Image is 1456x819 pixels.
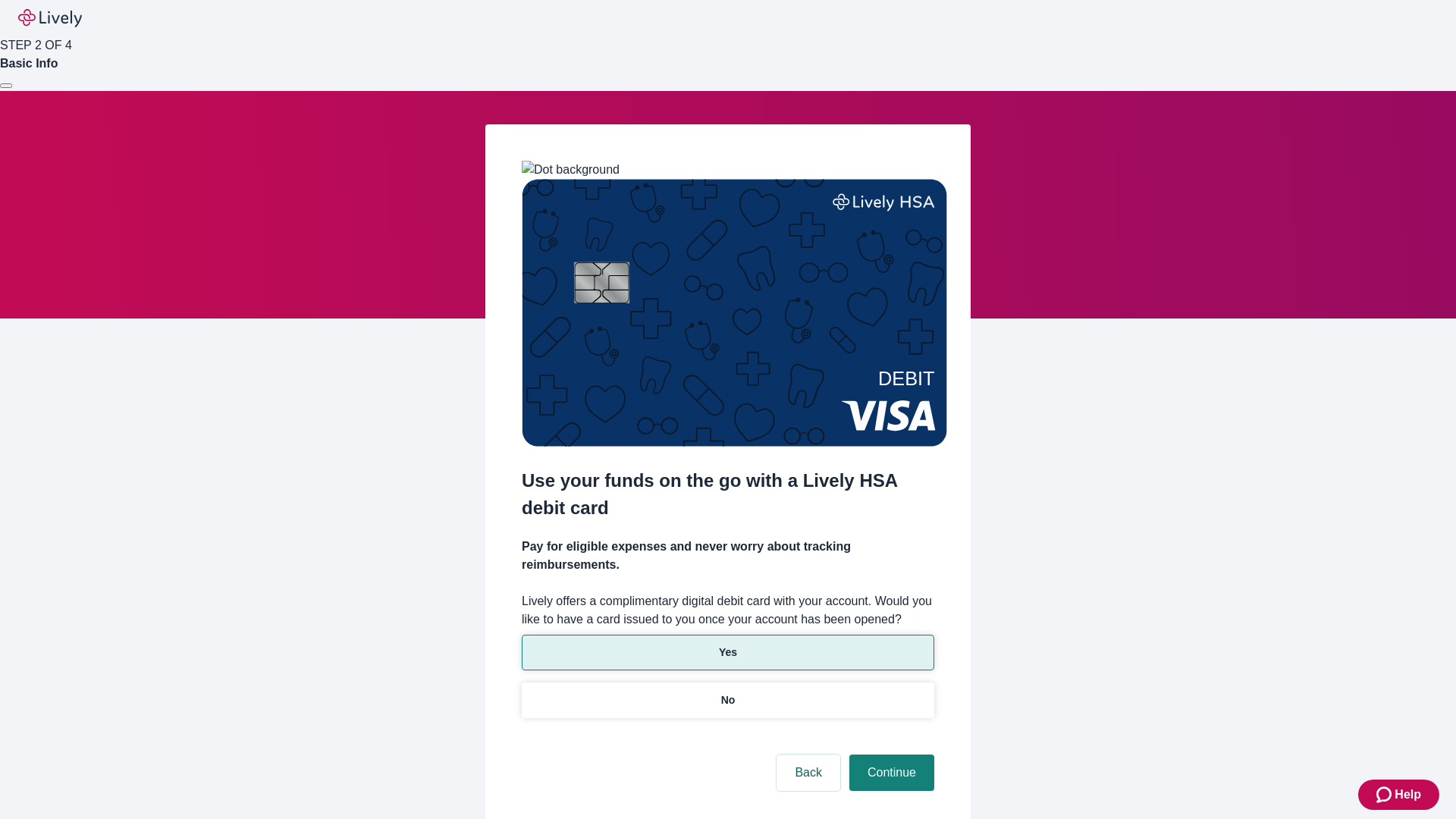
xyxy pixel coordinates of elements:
[18,9,82,27] img: Lively
[719,645,737,661] p: Yes
[1358,780,1439,810] button: Zendesk support iconHelp
[522,635,934,670] button: Yes
[522,538,934,574] h4: Pay for eligible expenses and never worry about tracking reimbursements.
[721,692,736,708] p: No
[522,467,934,522] h2: Use your funds on the go with a Lively HSA debit card
[849,755,934,791] button: Continue
[522,682,934,718] button: No
[522,592,934,629] label: Lively offers a complimentary digital debit card with your account. Would you like to have a card...
[1376,786,1395,804] svg: Zendesk support icon
[522,161,620,179] img: Dot background
[522,179,947,447] img: Debit card
[1395,786,1421,804] span: Help
[777,755,840,791] button: Back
